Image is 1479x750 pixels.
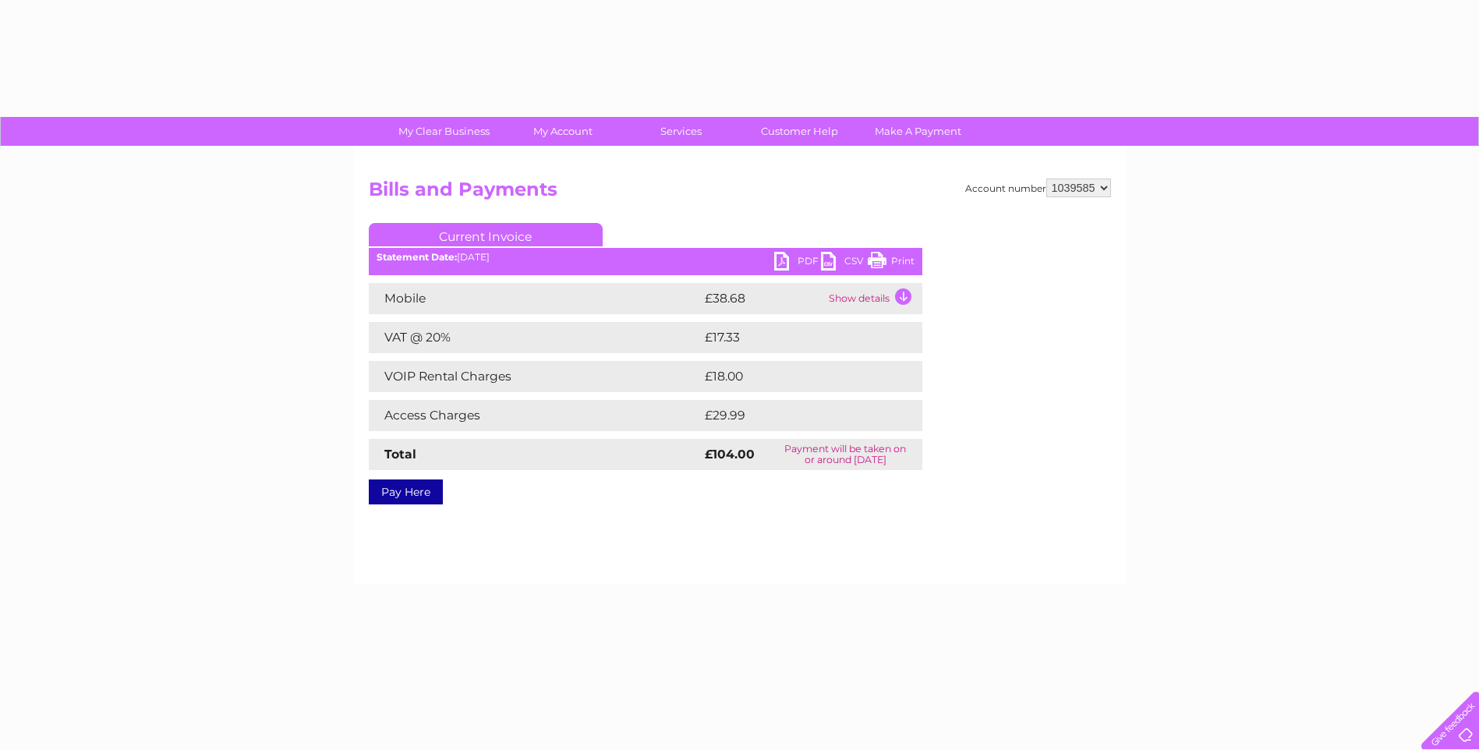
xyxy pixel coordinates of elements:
[735,117,864,146] a: Customer Help
[384,447,416,462] strong: Total
[617,117,745,146] a: Services
[825,283,922,314] td: Show details
[369,400,701,431] td: Access Charges
[369,361,701,392] td: VOIP Rental Charges
[701,400,892,431] td: £29.99
[369,179,1111,208] h2: Bills and Payments
[701,283,825,314] td: £38.68
[369,283,701,314] td: Mobile
[369,479,443,504] a: Pay Here
[498,117,627,146] a: My Account
[380,117,508,146] a: My Clear Business
[701,361,890,392] td: £18.00
[769,439,922,470] td: Payment will be taken on or around [DATE]
[868,252,915,274] a: Print
[705,447,755,462] strong: £104.00
[369,223,603,246] a: Current Invoice
[774,252,821,274] a: PDF
[965,179,1111,197] div: Account number
[821,252,868,274] a: CSV
[854,117,982,146] a: Make A Payment
[701,322,888,353] td: £17.33
[369,252,922,263] div: [DATE]
[369,322,701,353] td: VAT @ 20%
[377,251,457,263] b: Statement Date:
